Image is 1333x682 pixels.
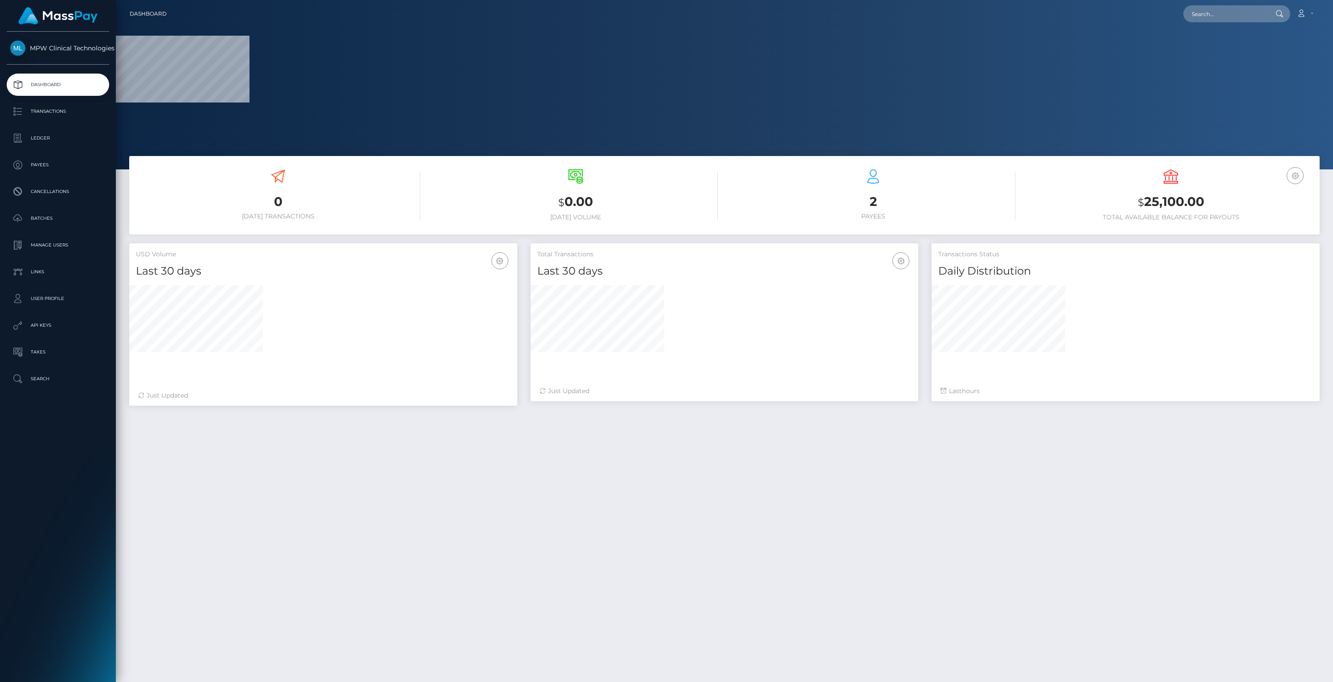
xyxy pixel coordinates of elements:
a: Cancellations [7,181,109,203]
h3: 2 [731,193,1015,210]
a: Transactions [7,100,109,123]
small: $ [1138,196,1144,209]
a: API Keys [7,314,109,337]
a: Batches [7,207,109,230]
h4: Last 30 days [537,263,912,279]
a: Dashboard [7,74,109,96]
img: MassPay Logo [18,7,98,25]
h5: Total Transactions [537,250,912,259]
a: Payees [7,154,109,176]
p: Transactions [10,105,106,118]
a: Manage Users [7,234,109,256]
h6: [DATE] Transactions [136,213,420,220]
a: User Profile [7,288,109,310]
span: MPW Clinical Technologies LLC [7,44,109,52]
p: Links [10,265,106,279]
p: Taxes [10,345,106,359]
h3: 25,100.00 [1029,193,1313,211]
h5: Transactions Status [938,250,1313,259]
p: Search [10,372,106,386]
p: API Keys [10,319,106,332]
a: Dashboard [130,4,167,23]
p: User Profile [10,292,106,305]
h6: Total Available Balance for Payouts [1029,214,1313,221]
h5: USD Volume [136,250,511,259]
h3: 0 [136,193,420,210]
h3: 0.00 [433,193,718,211]
p: Manage Users [10,238,106,252]
div: Just Updated [138,391,508,400]
p: Dashboard [10,78,106,91]
p: Ledger [10,131,106,145]
small: $ [558,196,564,209]
a: Taxes [7,341,109,363]
img: MPW Clinical Technologies LLC [10,41,25,56]
div: Just Updated [540,386,910,396]
p: Payees [10,158,106,172]
a: Ledger [7,127,109,149]
h6: [DATE] Volume [433,214,718,221]
input: Search... [1183,5,1267,22]
h6: Payees [731,213,1015,220]
a: Search [7,368,109,390]
div: Last hours [940,386,1311,396]
h4: Daily Distribution [938,263,1313,279]
p: Cancellations [10,185,106,198]
p: Batches [10,212,106,225]
h4: Last 30 days [136,263,511,279]
a: Links [7,261,109,283]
